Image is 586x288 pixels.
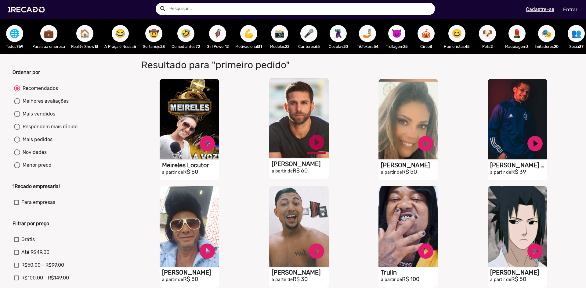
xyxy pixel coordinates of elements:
h1: [PERSON_NAME] [272,269,329,276]
button: 🏠 [76,25,93,42]
a: play_circle_filled [307,242,326,260]
p: Todos [3,44,26,49]
h2: R$ 50 [162,276,219,283]
button: 💄 [508,25,526,42]
b: 3 [430,44,432,49]
b: 3 [526,44,529,49]
span: 😈 [392,25,402,42]
span: 🎭 [541,25,552,42]
span: 📸 [274,25,285,42]
h1: Resultado para "primeiro pedido" [136,59,425,71]
b: 31 [258,44,262,49]
span: 🎪 [421,25,431,42]
mat-icon: Example home icon [159,5,167,12]
span: 💪 [244,25,254,42]
span: 💄 [512,25,522,42]
button: 😆 [448,25,465,42]
span: 🦸‍♀️ [212,25,223,42]
span: R$50,00 - R$99,00 [21,261,64,269]
video: S1RECADO vídeos dedicados para fãs e empresas [160,186,219,267]
button: 🦸‍♀️ [209,25,226,42]
p: Modelos [268,44,291,49]
button: 😈 [388,25,405,42]
h2: R$ 100 [381,276,438,283]
small: a partir de [381,170,402,175]
a: play_circle_filled [526,242,544,260]
p: Sertanejo [142,44,165,49]
b: Ordenar por [13,69,40,75]
p: TikTokers [356,44,379,49]
b: 72 [196,44,200,49]
a: play_circle_filled [417,134,435,153]
b: 769 [16,44,24,49]
input: Pesquisar... [165,3,435,15]
video: S1RECADO vídeos dedicados para fãs e empresas [378,186,438,267]
span: 🦹🏼‍♀️ [333,25,343,42]
button: 📸 [271,25,288,42]
p: Girl Power [206,44,229,49]
p: Circo [414,44,438,49]
b: 65 [315,44,320,49]
small: a partir de [381,277,402,282]
p: Para sua empresa [32,44,65,49]
h2: R$ 60 [162,169,219,176]
small: a partir de [272,277,293,282]
span: R$100,00 - R$149,00 [21,274,69,282]
b: 45 [465,44,470,49]
button: 🐶 [479,25,496,42]
h1: Meireles Locutor [162,162,219,169]
span: 😂 [115,25,125,42]
p: Pets [476,44,499,49]
b: 28 [160,44,165,49]
button: 🎤 [300,25,317,42]
b: 37 [579,44,584,49]
div: Mais pedidos [20,136,52,143]
a: play_circle_filled [417,242,435,260]
div: Novidades [20,149,47,156]
h1: [PERSON_NAME] [490,269,547,276]
button: 🎭 [538,25,555,42]
small: a partir de [272,169,293,174]
small: a partir de [490,170,511,175]
span: Para empresas [21,199,55,206]
p: Trollagem [385,44,408,49]
span: 💼 [44,25,54,42]
small: a partir de [162,277,183,282]
video: S1RECADO vídeos dedicados para fãs e empresas [378,79,438,159]
h2: R$ 39 [490,169,547,176]
b: 25 [403,44,408,49]
b: 2 [490,44,493,49]
p: A Praça é Nossa [104,44,136,49]
p: Imitadores [535,44,559,49]
h1: [PERSON_NAME] [272,160,329,168]
button: 💼 [40,25,57,42]
button: 🎪 [418,25,435,42]
span: 🌐 [9,25,20,42]
span: 🤳🏼 [362,25,373,42]
button: 🌐 [6,25,23,42]
span: 🤠 [149,25,159,42]
u: Cadastre-se [526,6,554,12]
button: 💪 [240,25,257,42]
button: 😂 [112,25,129,42]
p: Motivacional [235,44,262,49]
button: 🤳🏼 [359,25,376,42]
h2: R$ 50 [490,276,547,283]
span: 🤣 [181,25,191,42]
a: play_circle_filled [198,242,216,260]
small: a partir de [162,170,183,175]
a: play_circle_filled [307,133,326,151]
a: play_circle_filled [198,134,216,153]
video: S1RECADO vídeos dedicados para fãs e empresas [488,79,547,159]
b: Filtrar por preço [13,221,49,226]
b: 20 [554,44,559,49]
p: Comediantes [172,44,200,49]
video: S1RECADO vídeos dedicados para fãs e empresas [488,186,547,267]
small: a partir de [490,277,511,282]
button: 👥 [568,25,585,42]
button: 🤣 [177,25,194,42]
span: 👥 [571,25,581,42]
p: Maquiagem [505,44,529,49]
b: 20 [343,44,348,49]
b: 22 [285,44,289,49]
